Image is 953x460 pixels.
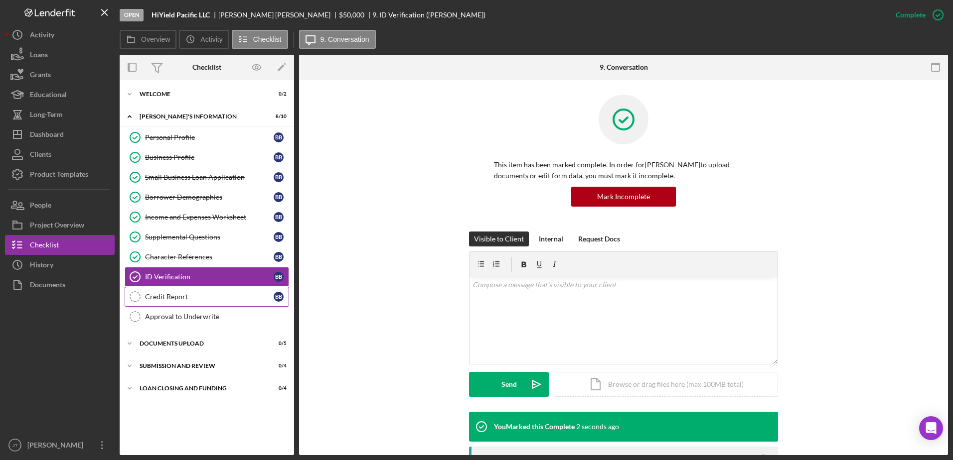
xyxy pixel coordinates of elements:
[539,231,563,246] div: Internal
[232,30,288,49] button: Checklist
[274,292,284,302] div: B B
[597,187,650,207] div: Mark Incomplete
[494,423,575,431] div: You Marked this Complete
[141,35,170,43] label: Overview
[269,385,287,391] div: 0 / 4
[919,416,943,440] div: Open Intercom Messenger
[145,233,274,241] div: Supplemental Questions
[600,63,648,71] div: 9. Conversation
[274,252,284,262] div: B B
[5,85,115,105] button: Educational
[469,231,529,246] button: Visible to Client
[534,231,568,246] button: Internal
[5,195,115,215] button: People
[501,372,517,397] div: Send
[30,255,53,277] div: History
[30,25,54,47] div: Activity
[5,124,115,144] button: Dashboard
[5,235,115,255] button: Checklist
[218,11,339,19] div: [PERSON_NAME] [PERSON_NAME]
[269,114,287,119] div: 8 / 10
[125,267,289,287] a: ID VerificationBB
[120,9,144,21] div: Open
[192,63,221,71] div: Checklist
[125,187,289,207] a: Borrower DemographicsBB
[576,423,619,431] time: 2025-09-30 22:59
[200,35,222,43] label: Activity
[274,232,284,242] div: B B
[494,159,753,182] p: This item has been marked complete. In order for [PERSON_NAME] to upload documents or edit form d...
[886,5,948,25] button: Complete
[5,164,115,184] button: Product Templates
[5,275,115,295] button: Documents
[30,164,88,187] div: Product Templates
[125,147,289,167] a: Business ProfileBB
[896,5,926,25] div: Complete
[5,215,115,235] button: Project Overview
[5,255,115,275] button: History
[5,435,115,455] button: JT[PERSON_NAME]
[269,363,287,369] div: 0 / 4
[125,307,289,327] a: Approval to Underwrite
[179,30,229,49] button: Activity
[30,105,63,127] div: Long-Term
[125,207,289,227] a: Income and Expenses WorksheetBB
[30,275,65,297] div: Documents
[125,287,289,307] a: Credit ReportBB
[25,435,90,458] div: [PERSON_NAME]
[30,45,48,67] div: Loans
[274,132,284,142] div: B B
[145,193,274,201] div: Borrower Demographics
[145,253,274,261] div: Character References
[12,443,18,448] text: JT
[573,231,625,246] button: Request Docs
[320,35,369,43] label: 9. Conversation
[145,133,274,141] div: Personal Profile
[299,30,376,49] button: 9. Conversation
[274,212,284,222] div: B B
[578,231,620,246] div: Request Docs
[274,172,284,182] div: B B
[140,341,262,346] div: DOCUMENTS UPLOAD
[30,124,64,147] div: Dashboard
[274,152,284,162] div: B B
[145,173,274,181] div: Small Business Loan Application
[125,167,289,187] a: Small Business Loan ApplicationBB
[339,10,364,19] span: $50,000
[140,385,262,391] div: LOAN CLOSING AND FUNDING
[30,85,67,107] div: Educational
[125,227,289,247] a: Supplemental QuestionsBB
[30,195,51,218] div: People
[269,341,287,346] div: 0 / 5
[469,372,549,397] button: Send
[5,144,115,164] button: Clients
[5,105,115,124] button: Long-Term
[120,30,176,49] button: Overview
[30,65,51,87] div: Grants
[253,35,282,43] label: Checklist
[140,91,262,97] div: WELCOME
[145,293,274,301] div: Credit Report
[372,11,485,19] div: 9. ID Verification ([PERSON_NAME])
[474,231,524,246] div: Visible to Client
[145,273,274,281] div: ID Verification
[274,272,284,282] div: B B
[125,247,289,267] a: Character ReferencesBB
[5,65,115,85] a: Grants
[5,45,115,65] button: Loans
[274,192,284,202] div: B B
[145,213,274,221] div: Income and Expenses Worksheet
[269,91,287,97] div: 0 / 2
[5,25,115,45] button: Activity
